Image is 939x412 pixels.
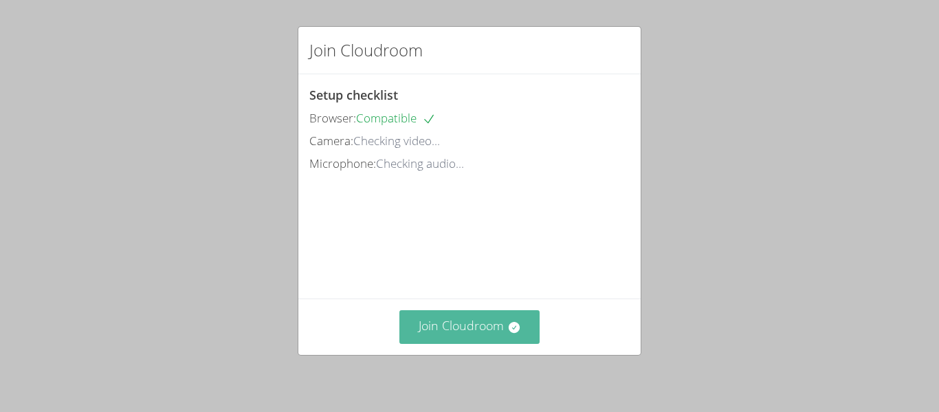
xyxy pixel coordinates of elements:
[399,310,540,344] button: Join Cloudroom
[309,87,398,103] span: Setup checklist
[356,110,436,126] span: Compatible
[376,155,464,171] span: Checking audio...
[309,133,353,149] span: Camera:
[309,38,423,63] h2: Join Cloudroom
[309,110,356,126] span: Browser:
[309,155,376,171] span: Microphone:
[353,133,440,149] span: Checking video...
